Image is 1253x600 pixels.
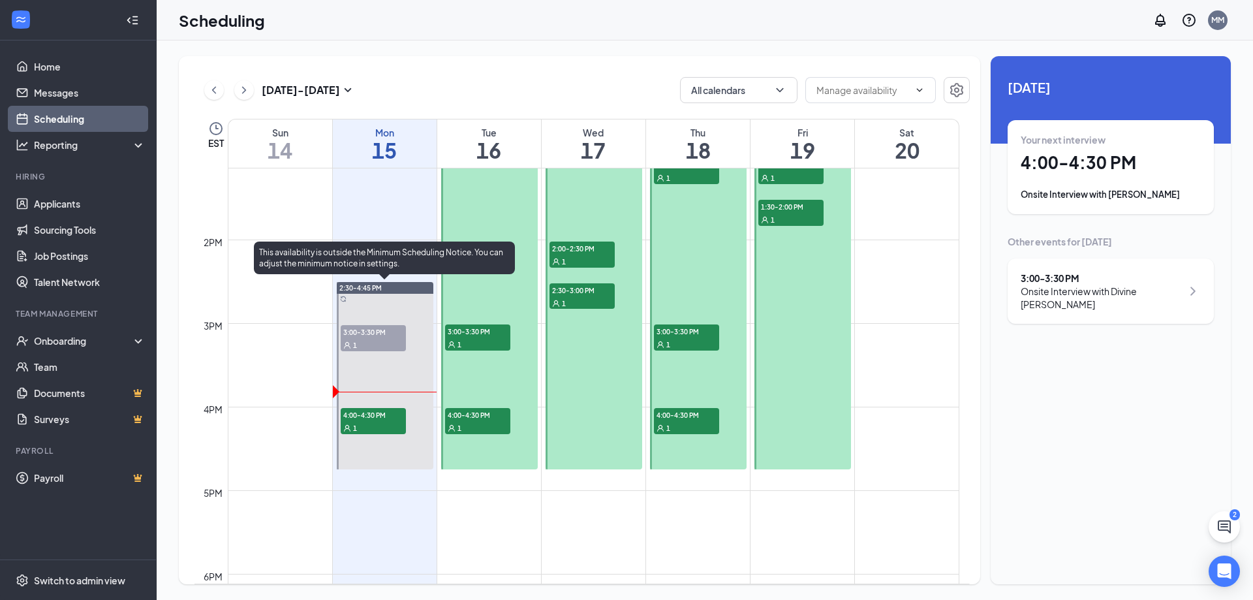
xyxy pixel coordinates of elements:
div: 4pm [201,402,225,417]
span: 1 [666,174,670,183]
svg: Analysis [16,138,29,151]
div: Mon [333,126,437,139]
h3: [DATE] - [DATE] [262,83,340,97]
svg: Settings [949,82,965,98]
div: Switch to admin view [34,574,125,587]
a: Messages [34,80,146,106]
span: 3:00-3:30 PM [341,325,406,338]
a: September 15, 2025 [333,119,437,168]
a: Talent Network [34,269,146,295]
h1: 16 [437,139,541,161]
a: SurveysCrown [34,406,146,432]
div: Your next interview [1021,133,1201,146]
span: 1 [562,257,566,266]
span: 1:30-2:00 PM [758,200,824,213]
svg: User [761,216,769,224]
a: Job Postings [34,243,146,269]
button: ChatActive [1209,511,1240,543]
span: 3:00-3:30 PM [654,324,719,338]
a: September 19, 2025 [750,119,854,168]
button: Settings [944,77,970,103]
div: MM [1211,14,1224,25]
svg: ChevronDown [914,85,925,95]
a: PayrollCrown [34,465,146,491]
div: 2pm [201,235,225,249]
span: 1 [353,424,357,433]
h1: 4:00 - 4:30 PM [1021,151,1201,174]
a: September 17, 2025 [542,119,645,168]
h1: 14 [228,139,332,161]
svg: ChevronRight [1185,283,1201,299]
div: Payroll [16,445,143,456]
h1: 17 [542,139,645,161]
a: September 20, 2025 [855,119,959,168]
svg: User [552,258,560,266]
div: Reporting [34,138,146,151]
span: EST [208,136,224,150]
span: 4:00-4:30 PM [445,408,510,421]
div: This availability is outside the Minimum Scheduling Notice. You can adjust the minimum notice in ... [254,242,515,274]
svg: Collapse [126,14,139,27]
svg: ChevronLeft [208,82,221,98]
span: [DATE] [1008,77,1214,97]
svg: User [448,341,456,349]
span: 4:00-4:30 PM [341,408,406,421]
span: 1 [457,424,461,433]
a: DocumentsCrown [34,380,146,406]
div: Other events for [DATE] [1008,235,1214,248]
svg: User [657,174,664,182]
span: 2:30-4:45 PM [339,283,382,292]
svg: Notifications [1152,12,1168,28]
svg: User [657,424,664,432]
svg: WorkstreamLogo [14,13,27,26]
svg: User [448,424,456,432]
a: September 16, 2025 [437,119,541,168]
button: ChevronLeft [204,80,224,100]
div: Tue [437,126,541,139]
svg: QuestionInfo [1181,12,1197,28]
div: 3:00 - 3:30 PM [1021,272,1182,285]
svg: User [761,174,769,182]
a: Sourcing Tools [34,217,146,243]
input: Manage availability [816,83,909,97]
svg: User [343,341,351,349]
button: All calendarsChevronDown [680,77,797,103]
a: September 14, 2025 [228,119,332,168]
span: 1 [771,174,775,183]
a: September 18, 2025 [646,119,750,168]
span: 1 [771,215,775,225]
div: Fri [750,126,854,139]
svg: UserCheck [16,334,29,347]
span: 1 [562,299,566,308]
a: Scheduling [34,106,146,132]
div: Open Intercom Messenger [1209,556,1240,587]
svg: Settings [16,574,29,587]
svg: ChevronRight [238,82,251,98]
div: Sat [855,126,959,139]
svg: User [343,424,351,432]
a: Home [34,54,146,80]
svg: ChatActive [1216,519,1232,535]
div: 6pm [201,569,225,584]
svg: Sync [340,296,347,302]
a: Team [34,354,146,380]
span: 1 [666,340,670,349]
div: Team Management [16,308,143,319]
div: 2 [1230,509,1240,520]
h1: 20 [855,139,959,161]
svg: User [552,300,560,308]
h1: 19 [750,139,854,161]
div: Onboarding [34,334,134,347]
div: Onsite Interview with Divine [PERSON_NAME] [1021,285,1182,311]
svg: SmallChevronDown [340,82,356,98]
span: 1 [457,340,461,349]
span: 1 [666,424,670,433]
div: 5pm [201,486,225,500]
a: Applicants [34,191,146,217]
span: 2:30-3:00 PM [549,283,615,296]
h1: Scheduling [179,9,265,31]
div: Wed [542,126,645,139]
h1: 18 [646,139,750,161]
h1: 15 [333,139,437,161]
